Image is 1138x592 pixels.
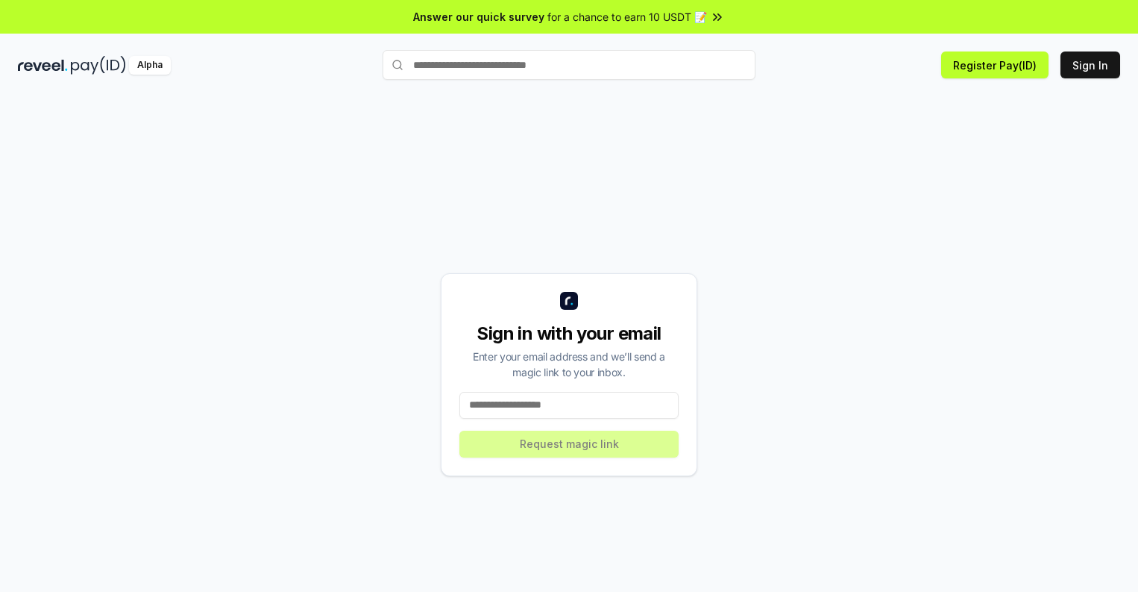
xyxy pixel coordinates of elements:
div: Enter your email address and we’ll send a magic link to your inbox. [459,349,679,380]
div: Alpha [129,56,171,75]
img: pay_id [71,56,126,75]
button: Sign In [1060,52,1120,78]
span: for a chance to earn 10 USDT 📝 [547,9,707,25]
button: Register Pay(ID) [941,52,1049,78]
div: Sign in with your email [459,322,679,346]
img: logo_small [560,292,578,310]
img: reveel_dark [18,56,68,75]
span: Answer our quick survey [413,9,544,25]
